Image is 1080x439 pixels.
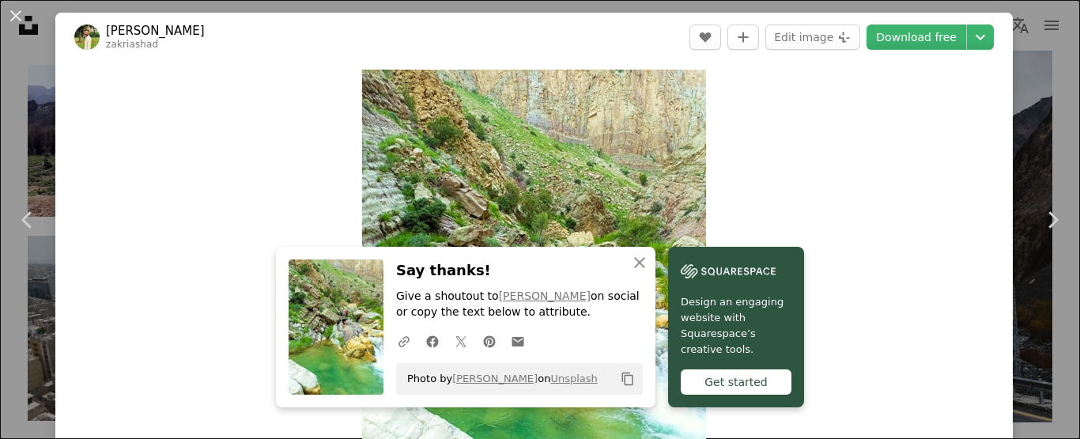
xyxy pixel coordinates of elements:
span: Photo by on [399,366,598,392]
a: Download free [867,25,966,50]
button: Choose download size [967,25,994,50]
button: Copy to clipboard [614,365,641,392]
a: Unsplash [550,373,597,384]
a: [PERSON_NAME] [106,23,205,39]
a: Design an engaging website with Squarespace’s creative tools.Get started [668,247,804,407]
a: [PERSON_NAME] [499,290,591,302]
a: zakriashad [106,39,158,50]
a: Share over email [504,325,532,357]
a: [PERSON_NAME] [452,373,538,384]
p: Give a shoutout to on social or copy the text below to attribute. [396,289,643,320]
button: Add to Collection [727,25,759,50]
a: Next [1025,144,1080,296]
button: Like [689,25,721,50]
a: Share on Facebook [418,325,447,357]
h3: Say thanks! [396,259,643,282]
img: file-1606177908946-d1eed1cbe4f5image [681,259,776,283]
a: Share on Twitter [447,325,475,357]
a: Share on Pinterest [475,325,504,357]
span: Design an engaging website with Squarespace’s creative tools. [681,294,791,358]
button: Edit image [765,25,860,50]
img: Go to Zakria Baloch's profile [74,25,100,50]
div: Get started [681,369,791,395]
